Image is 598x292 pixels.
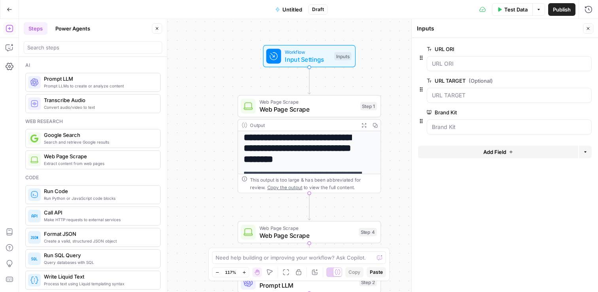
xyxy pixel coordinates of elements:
input: Search steps [27,44,159,51]
span: Query databases with SQL [44,259,154,265]
span: Copy the output [267,184,303,190]
span: Prompt LLMs to create or analyze content [44,83,154,89]
span: Google Search [44,131,154,139]
span: Write Liquid Text [44,273,154,281]
div: Web research [25,118,161,125]
input: URL TARGET [432,91,587,99]
div: WorkflowInput SettingsInputs [238,45,381,67]
div: Step 1 [360,102,377,110]
span: Extract content from web pages [44,160,154,167]
span: Test Data [504,6,528,13]
g: Edge from start to step_1 [308,67,310,94]
div: This output is too large & has been abbreviated for review. to view the full content. [250,176,377,191]
span: Transcribe Audio [44,96,154,104]
span: Untitled [282,6,302,13]
span: Web Page Scrape [259,224,355,232]
span: Make HTTP requests to external services [44,216,154,223]
span: Run Python or JavaScript code blocks [44,195,154,201]
span: Paste [370,269,383,276]
span: Draft [312,6,324,13]
div: Inputs [334,52,351,60]
span: Process text using Liquid templating syntax [44,281,154,287]
span: Run SQL Query [44,251,154,259]
div: Output [250,121,356,129]
span: Add Field [483,148,506,156]
input: URL ORI [432,60,587,68]
div: Step 4 [359,228,377,236]
span: Search and retrieve Google results [44,139,154,145]
button: Paste [367,267,386,277]
span: Format JSON [44,230,154,238]
span: 117% [225,269,236,275]
span: Run Code [44,187,154,195]
button: Untitled [271,3,307,16]
button: Steps [24,22,47,35]
span: Prompt LLM [259,281,356,290]
span: Web Page Scrape [259,231,355,240]
span: Convert audio/video to text [44,104,154,110]
div: Step 2 [359,278,377,286]
span: Copy [348,269,360,276]
button: Publish [548,3,575,16]
button: Copy [345,267,363,277]
input: Brand Kit [432,123,587,131]
span: Workflow [285,48,331,56]
label: URL TARGET [427,77,547,85]
button: Add Field [418,146,578,158]
span: Web Page Scrape [44,152,154,160]
textarea: Inputs [417,25,434,32]
div: Web Page ScrapeWeb Page ScrapeStep 4 [238,221,381,243]
span: Publish [553,6,571,13]
button: Power Agents [51,22,95,35]
span: Create a valid, structured JSON object [44,238,154,244]
div: Code [25,174,161,181]
span: Call API [44,209,154,216]
div: Ai [25,62,161,69]
label: URL ORI [427,45,547,53]
span: (Optional) [469,77,493,85]
span: Web Page Scrape [259,105,357,114]
g: Edge from step_1 to step_4 [308,193,310,220]
span: Web Page Scrape [259,98,357,106]
label: Brand Kit [427,108,547,116]
span: Input Settings [285,55,331,64]
span: Prompt LLM [44,75,154,83]
button: Test Data [492,3,532,16]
